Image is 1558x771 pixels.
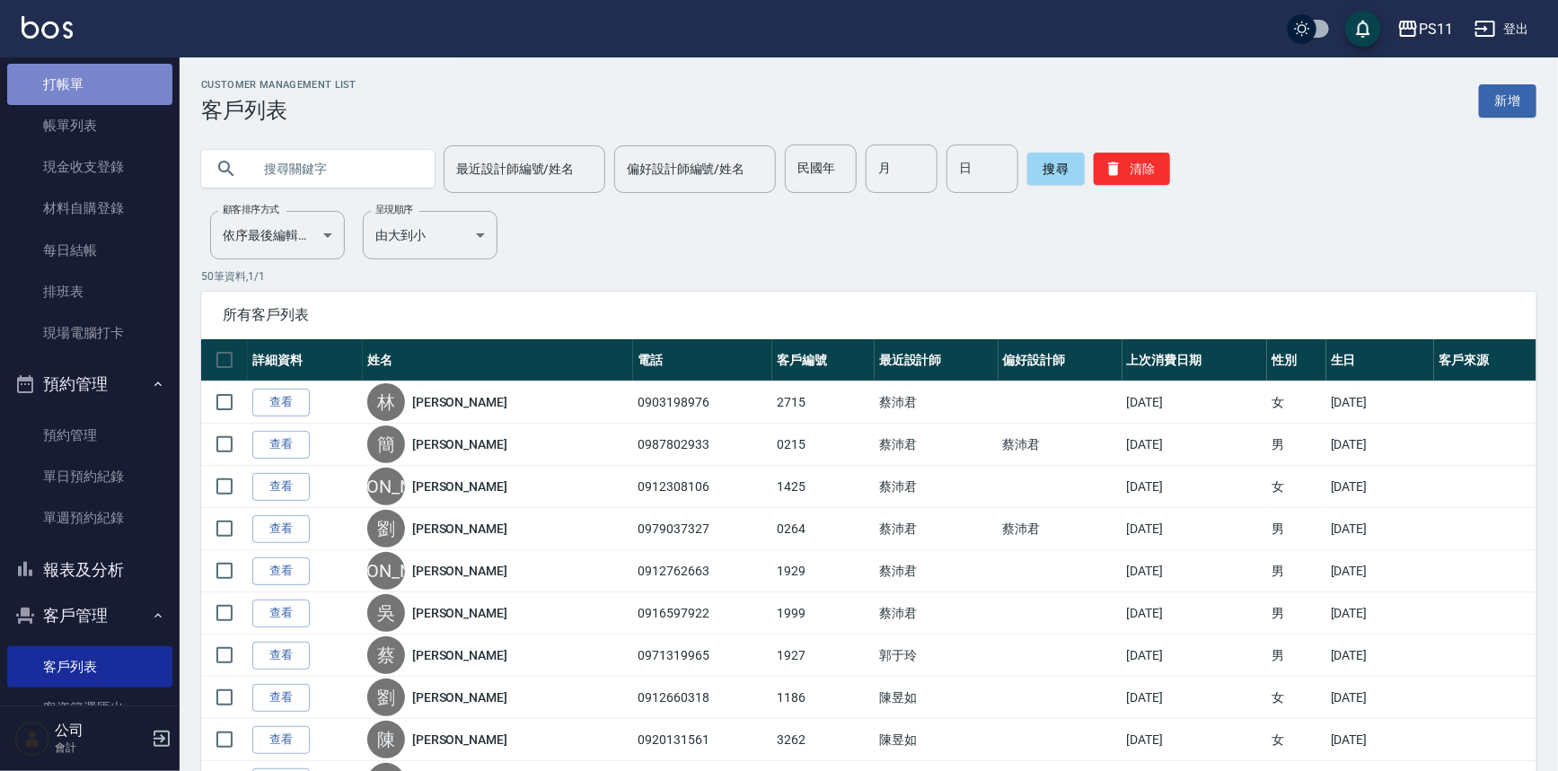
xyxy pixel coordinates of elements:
[1122,550,1268,592] td: [DATE]
[223,203,279,216] label: 顧客排序方式
[1122,719,1268,761] td: [DATE]
[7,646,172,688] a: 客戶列表
[412,604,507,622] a: [PERSON_NAME]
[367,552,405,590] div: [PERSON_NAME]
[633,466,772,508] td: 0912308106
[1027,153,1085,185] button: 搜尋
[412,562,507,580] a: [PERSON_NAME]
[1326,466,1434,508] td: [DATE]
[772,635,875,677] td: 1927
[772,592,875,635] td: 1999
[367,679,405,716] div: 劉
[1267,677,1326,719] td: 女
[875,339,999,381] th: 最近設計師
[1267,592,1326,635] td: 男
[7,271,172,312] a: 排班表
[772,381,875,424] td: 2715
[1419,18,1453,40] div: PS11
[1390,11,1460,48] button: PS11
[772,508,875,550] td: 0264
[1267,339,1326,381] th: 性別
[7,64,172,105] a: 打帳單
[1267,719,1326,761] td: 女
[633,635,772,677] td: 0971319965
[875,424,999,466] td: 蔡沛君
[412,688,507,706] a: [PERSON_NAME]
[252,431,310,459] a: 查看
[252,600,310,627] a: 查看
[875,466,999,508] td: 蔡沛君
[875,635,999,677] td: 郭于玲
[875,550,999,592] td: 蔡沛君
[633,550,772,592] td: 0912762663
[1267,550,1326,592] td: 男
[201,268,1536,285] p: 50 筆資料, 1 / 1
[22,16,73,39] img: Logo
[1122,635,1268,677] td: [DATE]
[999,424,1122,466] td: 蔡沛君
[772,466,875,508] td: 1425
[633,719,772,761] td: 0920131561
[633,381,772,424] td: 0903198976
[1122,381,1268,424] td: [DATE]
[1326,677,1434,719] td: [DATE]
[1267,424,1326,466] td: 男
[1326,592,1434,635] td: [DATE]
[772,424,875,466] td: 0215
[201,98,356,123] h3: 客戶列表
[367,636,405,674] div: 蔡
[252,557,310,585] a: 查看
[55,740,146,756] p: 會計
[210,211,345,259] div: 依序最後編輯時間
[875,592,999,635] td: 蔡沛君
[7,547,172,593] button: 報表及分析
[1326,550,1434,592] td: [DATE]
[1326,381,1434,424] td: [DATE]
[1267,466,1326,508] td: 女
[7,688,172,729] a: 客資篩選匯出
[252,515,310,543] a: 查看
[875,381,999,424] td: 蔡沛君
[999,339,1122,381] th: 偏好設計師
[412,435,507,453] a: [PERSON_NAME]
[1122,424,1268,466] td: [DATE]
[1326,339,1434,381] th: 生日
[7,497,172,539] a: 單週預約紀錄
[7,188,172,229] a: 材料自購登錄
[1434,339,1536,381] th: 客戶來源
[367,468,405,505] div: [PERSON_NAME]
[248,339,363,381] th: 詳細資料
[412,477,507,495] a: [PERSON_NAME]
[633,424,772,466] td: 0987802933
[375,203,413,216] label: 呈現順序
[7,146,172,188] a: 現金收支登錄
[412,520,507,538] a: [PERSON_NAME]
[1267,508,1326,550] td: 男
[201,79,356,91] h2: Customer Management List
[633,508,772,550] td: 0979037327
[412,646,507,664] a: [PERSON_NAME]
[1326,635,1434,677] td: [DATE]
[252,389,310,416] a: 查看
[14,721,50,757] img: Person
[1479,84,1536,118] a: 新增
[1467,13,1536,46] button: 登出
[367,425,405,463] div: 簡
[55,722,146,740] h5: 公司
[363,339,634,381] th: 姓名
[633,592,772,635] td: 0916597922
[367,721,405,758] div: 陳
[1094,153,1170,185] button: 清除
[412,393,507,411] a: [PERSON_NAME]
[252,684,310,712] a: 查看
[7,592,172,639] button: 客戶管理
[772,339,875,381] th: 客戶編號
[875,508,999,550] td: 蔡沛君
[251,145,420,193] input: 搜尋關鍵字
[7,415,172,456] a: 預約管理
[367,594,405,632] div: 吳
[1122,592,1268,635] td: [DATE]
[772,677,875,719] td: 1186
[412,731,507,749] a: [PERSON_NAME]
[875,677,999,719] td: 陳昱如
